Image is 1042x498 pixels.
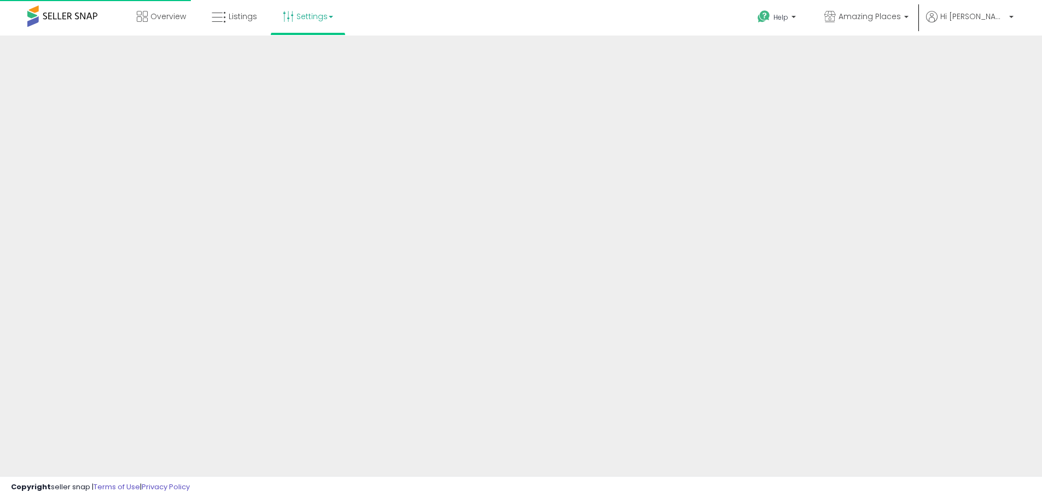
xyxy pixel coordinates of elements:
a: Privacy Policy [142,482,190,492]
div: seller snap | | [11,482,190,493]
a: Terms of Use [94,482,140,492]
a: Help [749,2,807,36]
a: Hi [PERSON_NAME] [926,11,1014,36]
span: Help [773,13,788,22]
strong: Copyright [11,482,51,492]
i: Get Help [757,10,771,24]
span: Hi [PERSON_NAME] [940,11,1006,22]
span: Overview [150,11,186,22]
span: Listings [229,11,257,22]
span: Amazing Places [839,11,901,22]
